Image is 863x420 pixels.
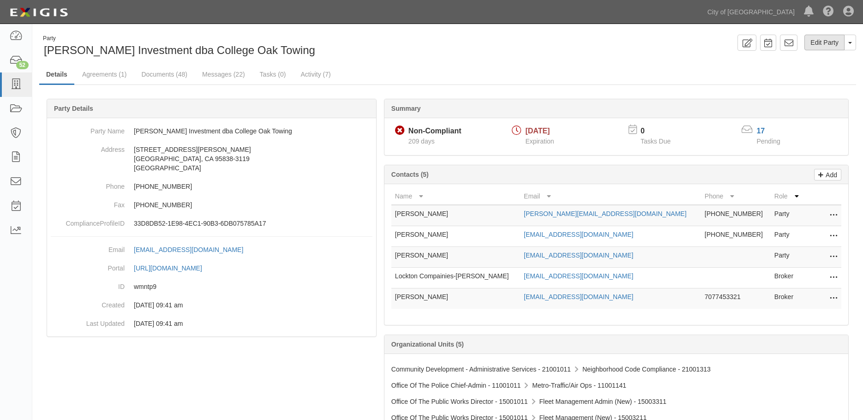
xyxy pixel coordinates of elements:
a: Details [39,65,74,85]
div: 52 [16,61,29,69]
a: Documents (48) [134,65,194,84]
a: Edit Party [804,35,845,50]
a: Add [814,169,841,180]
dt: Portal [51,259,125,273]
b: Summary [391,105,421,112]
a: [URL][DOMAIN_NAME] [134,264,212,272]
dd: 01/04/2024 09:41 am [51,296,372,314]
span: Fleet Management Admin (New) - 15003311 [539,398,666,405]
span: Expiration [525,138,554,145]
dt: Fax [51,196,125,210]
a: [EMAIL_ADDRESS][DOMAIN_NAME] [524,272,633,280]
dd: [PHONE_NUMBER] [51,177,372,196]
a: [EMAIL_ADDRESS][DOMAIN_NAME] [524,231,633,238]
dt: Address [51,140,125,154]
span: Office Of The Public Works Director - 15001011 [391,398,528,405]
img: logo-5460c22ac91f19d4615b14bd174203de0afe785f0fc80cf4dbbc73dc1793850b.png [7,4,71,21]
th: Role [771,188,804,205]
span: [DATE] [525,127,550,135]
dd: [STREET_ADDRESS][PERSON_NAME] [GEOGRAPHIC_DATA], CA 95838-3119 [GEOGRAPHIC_DATA] [51,140,372,177]
b: Party Details [54,105,93,112]
span: Since 02/28/2025 [408,138,435,145]
div: [EMAIL_ADDRESS][DOMAIN_NAME] [134,245,243,254]
span: Neighborhood Code Compliance - 21001313 [582,366,711,373]
td: [PHONE_NUMBER] [701,226,771,247]
dt: Email [51,240,125,254]
a: Tasks (0) [253,65,293,84]
a: Agreements (1) [75,65,133,84]
th: Phone [701,188,771,205]
th: Name [391,188,520,205]
td: [PERSON_NAME] [391,288,520,309]
span: Tasks Due [641,138,671,145]
span: Community Development - Administrative Services - 21001011 [391,366,571,373]
td: Party [771,205,804,226]
a: [PERSON_NAME][EMAIL_ADDRESS][DOMAIN_NAME] [524,210,686,217]
td: Lockton Compainies-[PERSON_NAME] [391,268,520,288]
div: Party [43,35,315,42]
td: [PERSON_NAME] [391,205,520,226]
td: [PERSON_NAME] [391,247,520,268]
b: Organizational Units (5) [391,341,464,348]
p: Add [823,169,837,180]
a: 17 [756,127,765,135]
dt: Phone [51,177,125,191]
span: [PERSON_NAME] Investment dba College Oak Towing [44,44,315,56]
a: [EMAIL_ADDRESS][DOMAIN_NAME] [524,252,633,259]
a: [EMAIL_ADDRESS][DOMAIN_NAME] [134,246,253,253]
a: Activity (7) [294,65,337,84]
dd: wmntp9 [51,277,372,296]
a: [EMAIL_ADDRESS][DOMAIN_NAME] [524,293,633,300]
a: City of [GEOGRAPHIC_DATA] [703,3,799,21]
dt: ID [51,277,125,291]
dt: Party Name [51,122,125,136]
span: Pending [756,138,780,145]
td: 7077453321 [701,288,771,309]
td: [PHONE_NUMBER] [701,205,771,226]
span: Office Of The Police Chief-Admin - 11001011 [391,382,521,389]
dd: [PERSON_NAME] Investment dba College Oak Towing [51,122,372,140]
td: Party [771,226,804,247]
i: Non-Compliant [395,126,405,136]
dd: 01/04/2024 09:41 am [51,314,372,333]
i: Help Center - Complianz [823,6,834,18]
span: Metro-Traffic/Air Ops - 11001141 [532,382,626,389]
dd: [PHONE_NUMBER] [51,196,372,214]
dt: Last Updated [51,314,125,328]
dt: Created [51,296,125,310]
td: Party [771,247,804,268]
a: Messages (22) [195,65,252,84]
div: George Little Investment dba College Oak Towing [39,35,441,58]
th: Email [520,188,701,205]
p: 33D8DB52-1E98-4EC1-90B3-6DB075785A17 [134,219,372,228]
p: 0 [641,126,682,137]
td: Broker [771,288,804,309]
dt: ComplianceProfileID [51,214,125,228]
td: [PERSON_NAME] [391,226,520,247]
div: Non-Compliant [408,126,461,137]
b: Contacts (5) [391,171,429,178]
td: Broker [771,268,804,288]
